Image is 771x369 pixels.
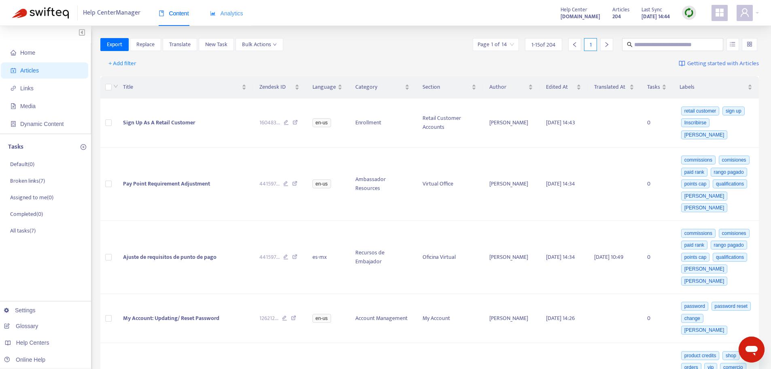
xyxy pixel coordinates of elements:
div: 1 [584,38,597,51]
span: comisiones [719,229,750,238]
img: image-link [679,60,685,67]
span: Labels [680,83,746,92]
td: [PERSON_NAME] [483,221,539,294]
span: Language [312,83,336,92]
span: [PERSON_NAME] [681,264,728,273]
span: shop [722,351,739,360]
span: password [681,302,708,311]
span: [PERSON_NAME] [681,326,728,335]
td: Enrollment [349,98,416,148]
span: Last Sync [641,5,662,14]
span: 126212 ... [259,314,278,323]
p: Default ( 0 ) [10,160,34,169]
td: 0 [641,294,673,343]
span: Content [159,10,189,17]
span: Dynamic Content [20,121,64,127]
span: Replace [136,40,155,49]
th: Language [306,76,349,98]
span: book [159,11,164,16]
strong: [DATE] 14:44 [641,12,670,21]
span: Articles [612,5,629,14]
span: Translated At [594,83,627,92]
span: plus-circle [81,144,86,150]
button: Translate [163,38,197,51]
th: Title [117,76,253,98]
a: Settings [4,307,36,314]
span: rango pagado [711,168,747,177]
span: down [273,43,277,47]
span: product credits [681,351,720,360]
span: account-book [11,68,16,73]
td: 0 [641,221,673,294]
span: Pay Point Requirement Adjustment [123,179,210,188]
span: Links [20,85,34,92]
strong: [DOMAIN_NAME] [561,12,600,21]
span: home [11,50,16,55]
span: qualifications [713,179,747,188]
td: [PERSON_NAME] [483,98,539,148]
span: Zendesk ID [259,83,293,92]
span: comisiones [719,156,750,164]
p: Completed ( 0 ) [10,210,43,218]
a: Getting started with Articles [679,57,759,70]
span: [DATE] 10:49 [594,252,623,262]
button: unordered-list [726,38,739,51]
td: 0 [641,98,673,148]
td: [PERSON_NAME] [483,148,539,221]
span: user [740,8,750,17]
span: My Account: Updating/ Reset Password [123,314,219,323]
span: qualifications [713,253,747,262]
span: [PERSON_NAME] [681,192,728,200]
td: My Account [416,294,483,343]
span: en-us [312,314,331,323]
th: Author [483,76,539,98]
p: Broken links ( 7 ) [10,177,45,185]
button: Bulk Actionsdown [236,38,283,51]
span: retail customer [681,107,720,115]
span: Getting started with Articles [687,59,759,68]
th: Category [349,76,416,98]
th: Edited At [539,76,588,98]
span: down [113,84,118,89]
th: Tasks [641,76,673,98]
p: Assigned to me ( 0 ) [10,193,53,202]
span: [PERSON_NAME] [681,130,728,139]
span: link [11,85,16,91]
th: Zendesk ID [253,76,306,98]
span: Analytics [210,10,243,17]
span: points cap [681,253,710,262]
a: Online Help [4,356,45,363]
td: Account Management [349,294,416,343]
img: Swifteq [12,7,69,19]
span: Help Centers [16,339,49,346]
td: 0 [641,148,673,221]
span: [PERSON_NAME] [681,203,728,212]
button: + Add filter [102,57,142,70]
span: 1 - 15 of 204 [531,41,556,49]
span: Export [107,40,122,49]
td: [PERSON_NAME] [483,294,539,343]
th: Labels [673,76,759,98]
span: Ajuste de requisitos de punto de pago [123,252,217,262]
span: container [11,121,16,127]
img: sync.dc5367851b00ba804db3.png [684,8,694,18]
button: Replace [130,38,161,51]
strong: 204 [612,12,621,21]
button: New Task [199,38,234,51]
span: password reset [712,302,751,311]
span: 441597 ... [259,253,280,262]
span: 441597 ... [259,179,280,188]
td: Recursos de Embajador [349,221,416,294]
span: [DATE] 14:34 [546,179,575,188]
span: area-chart [210,11,216,16]
span: right [604,42,610,47]
span: Sign Up As A Retail Customer [123,118,195,127]
th: Section [416,76,483,98]
td: Retail Customer Accounts [416,98,483,148]
span: [DATE] 14:26 [546,314,575,323]
td: Virtual Office [416,148,483,221]
span: [DATE] 14:43 [546,118,575,127]
span: rango pagado [711,241,747,250]
span: Help Center [561,5,587,14]
td: Oficina Virtual [416,221,483,294]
